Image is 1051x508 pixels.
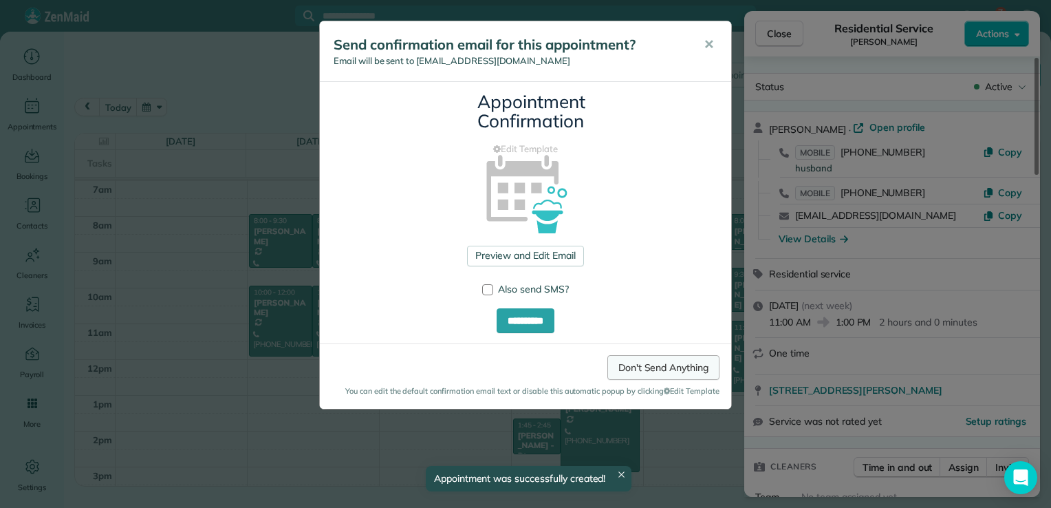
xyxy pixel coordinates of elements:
[332,385,719,397] small: You can edit the default confirmation email text or disable this automatic popup by clicking Edit...
[464,131,587,254] img: appointment_confirmation_icon-141e34405f88b12ade42628e8c248340957700ab75a12ae832a8710e9b578dc5.png
[498,283,569,295] span: Also send SMS?
[477,92,574,131] h3: Appointment Confirmation
[467,246,583,266] a: Preview and Edit Email
[334,35,684,54] h5: Send confirmation email for this appointment?
[704,36,714,52] span: ✕
[607,355,719,380] a: Don't Send Anything
[426,466,632,491] div: Appointment was successfully created!
[334,55,570,66] span: Email will be sent to [EMAIL_ADDRESS][DOMAIN_NAME]
[330,142,721,156] a: Edit Template
[1004,461,1037,494] div: Open Intercom Messenger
